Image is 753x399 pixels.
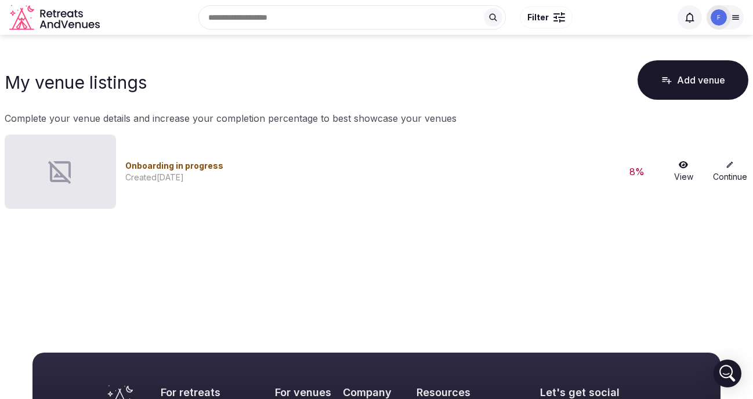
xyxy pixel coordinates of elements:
h1: My venue listings [5,72,147,93]
a: Continue [711,161,748,183]
button: Filter [520,6,573,28]
button: Add venue [638,60,748,100]
span: Onboarding in progress [125,161,223,171]
p: Complete your venue details and increase your completion percentage to best showcase your venues [5,111,748,125]
span: Filter [527,12,549,23]
img: furlongeroscar [711,9,727,26]
a: View [665,161,702,183]
div: Open Intercom Messenger [714,360,741,387]
svg: Retreats and Venues company logo [9,5,102,31]
div: 8 % [618,165,656,179]
a: Visit the homepage [9,5,102,31]
div: Created [DATE] [125,172,609,183]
